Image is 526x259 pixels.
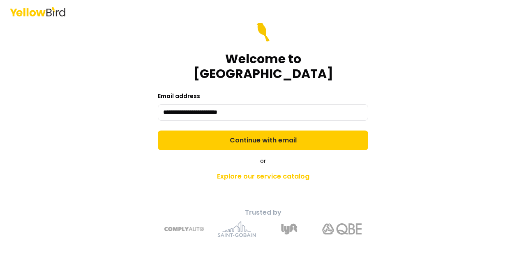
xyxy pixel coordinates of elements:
[260,157,266,165] span: or
[158,131,368,150] button: Continue with email
[158,52,368,81] h1: Welcome to [GEOGRAPHIC_DATA]
[118,208,408,218] p: Trusted by
[118,168,408,185] a: Explore our service catalog
[158,92,200,100] label: Email address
